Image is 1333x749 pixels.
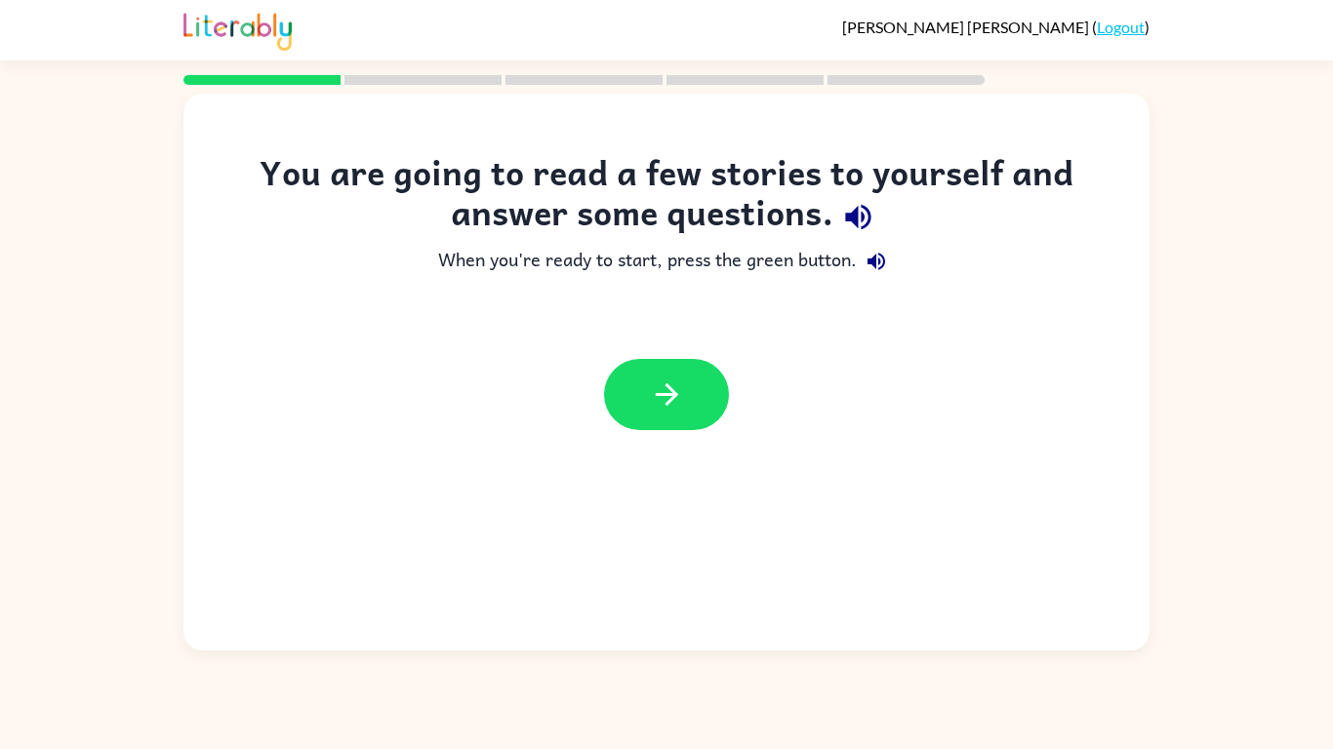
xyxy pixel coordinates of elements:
[222,152,1111,242] div: You are going to read a few stories to yourself and answer some questions.
[842,18,1150,36] div: ( )
[1097,18,1145,36] a: Logout
[842,18,1092,36] span: [PERSON_NAME] [PERSON_NAME]
[222,242,1111,281] div: When you're ready to start, press the green button.
[183,8,292,51] img: Literably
